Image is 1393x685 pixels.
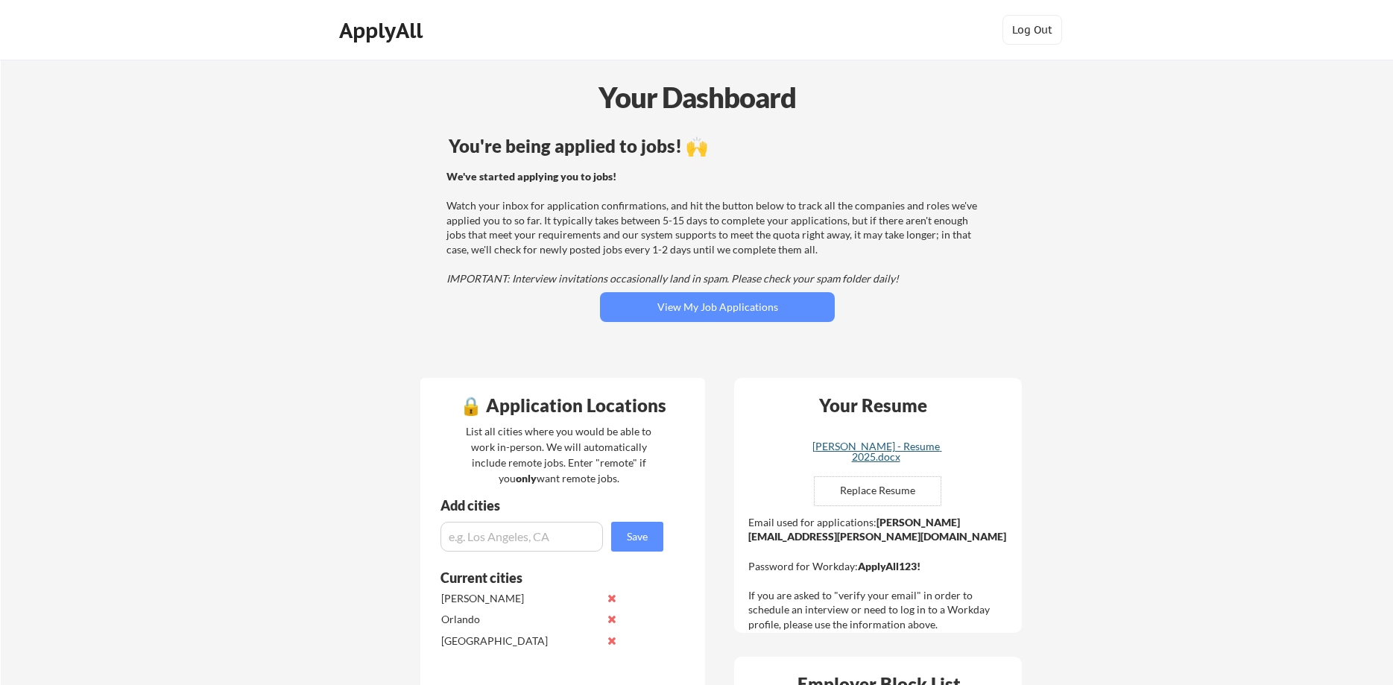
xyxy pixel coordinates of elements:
a: [PERSON_NAME] - Resume 2025.docx [787,441,964,464]
strong: [PERSON_NAME][EMAIL_ADDRESS][PERSON_NAME][DOMAIN_NAME] [748,516,1006,543]
div: 🔒 Application Locations [424,397,701,414]
div: Email used for applications: Password for Workday: If you are asked to "verify your email" in ord... [748,515,1011,632]
div: Add cities [440,499,667,512]
strong: ApplyAll123! [858,560,920,572]
strong: We've started applying you to jobs! [446,170,616,183]
div: [PERSON_NAME] [441,591,598,606]
button: Log Out [1002,15,1062,45]
div: [GEOGRAPHIC_DATA] [441,634,598,648]
div: Your Resume [799,397,947,414]
strong: only [516,472,537,484]
button: View My Job Applications [600,292,835,322]
div: ApplyAll [339,18,427,43]
button: Save [611,522,663,552]
div: Current cities [440,571,647,584]
div: Watch your inbox for application confirmations, and hit the button below to track all the compani... [446,169,984,286]
div: You're being applied to jobs! 🙌 [449,137,986,155]
div: Your Dashboard [1,76,1393,119]
div: Orlando [441,612,598,627]
div: List all cities where you would be able to work in-person. We will automatically include remote j... [456,423,661,486]
div: [PERSON_NAME] - Resume 2025.docx [787,441,964,462]
em: IMPORTANT: Interview invitations occasionally land in spam. Please check your spam folder daily! [446,272,899,285]
input: e.g. Los Angeles, CA [440,522,603,552]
